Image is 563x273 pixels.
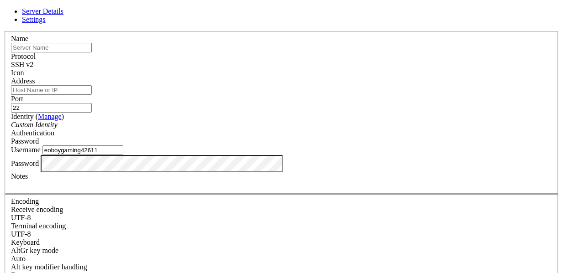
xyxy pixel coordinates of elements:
[22,7,63,15] a: Server Details
[11,238,40,246] label: Keyboard
[11,85,92,95] input: Host Name or IP
[11,52,36,60] label: Protocol
[11,222,66,230] label: The default terminal encoding. ISO-2022 enables character map translations (like graphics maps). ...
[11,146,41,154] label: Username
[11,69,24,77] label: Icon
[11,121,552,129] div: Custom Identity
[11,61,552,69] div: SSH v2
[11,172,28,180] label: Notes
[11,113,64,120] label: Identity
[11,214,552,222] div: UTF-8
[11,129,54,137] label: Authentication
[11,137,552,145] div: Password
[36,113,64,120] span: ( )
[11,230,31,238] span: UTF-8
[11,247,58,254] label: Set the expected encoding for data received from the host. If the encodings do not match, visual ...
[22,15,46,23] a: Settings
[11,255,26,263] span: Auto
[11,77,35,85] label: Address
[11,197,39,205] label: Encoding
[11,214,31,221] span: UTF-8
[11,159,39,167] label: Password
[11,206,63,213] label: Set the expected encoding for data received from the host. If the encodings do not match, visual ...
[42,145,123,155] input: Login Username
[38,113,62,120] a: Manage
[11,255,552,263] div: Auto
[11,43,92,52] input: Server Name
[11,35,28,42] label: Name
[11,103,92,113] input: Port Number
[11,137,39,145] span: Password
[11,95,23,103] label: Port
[11,230,552,238] div: UTF-8
[11,61,33,68] span: SSH v2
[11,263,87,271] label: Controls how the Alt key is handled. Escape: Send an ESC prefix. 8-Bit: Add 128 to the typed char...
[11,121,58,129] i: Custom Identity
